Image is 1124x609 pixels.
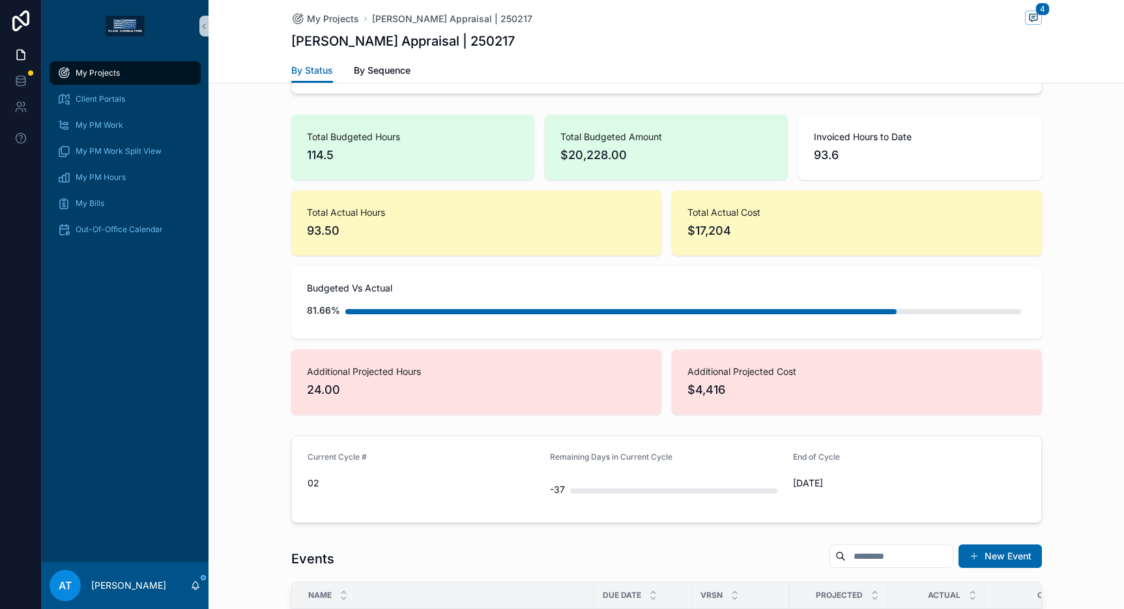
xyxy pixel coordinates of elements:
[354,59,411,85] a: By Sequence
[550,452,672,462] span: Remaining Days in Current Cycle
[307,130,519,143] span: Total Budgeted Hours
[50,61,201,85] a: My Projects
[291,64,333,77] span: By Status
[76,120,123,130] span: My PM Work
[687,206,1026,219] span: Total Actual Cost
[1025,10,1042,27] button: 4
[928,590,960,601] span: Actual
[700,590,723,601] span: VRSN
[307,146,519,164] span: 114.5
[307,381,646,399] span: 24.00
[91,579,166,592] p: [PERSON_NAME]
[50,87,201,111] a: Client Portals
[308,452,367,462] span: Current Cycle #
[308,590,332,601] span: Name
[50,166,201,189] a: My PM Hours
[291,59,333,83] a: By Status
[307,297,340,323] div: 81.66%
[76,198,104,209] span: My Bills
[308,477,540,490] span: 02
[793,452,840,462] span: End of Cycle
[76,94,125,104] span: Client Portals
[76,146,162,156] span: My PM Work Split View
[550,477,565,503] div: -37
[687,222,1026,240] span: $17,204
[372,12,532,25] a: [PERSON_NAME] Appraisal | 250217
[106,16,145,37] img: App logo
[307,365,646,378] span: Additional Projected Hours
[291,12,359,25] a: My Projects
[958,544,1042,568] button: New Event
[307,222,646,240] span: 93.50
[50,113,201,137] a: My PM Work
[687,381,1026,399] span: $4,416
[560,130,772,143] span: Total Budgeted Amount
[76,224,163,235] span: Out-Of-Office Calendar
[50,192,201,215] a: My Bills
[687,365,1026,378] span: Additional Projected Cost
[560,146,772,164] span: $20,228.00
[307,206,646,219] span: Total Actual Hours
[291,32,515,50] h1: [PERSON_NAME] Appraisal | 250217
[603,590,641,601] span: Due Date
[814,130,1026,143] span: Invoiced Hours to Date
[354,64,411,77] span: By Sequence
[76,172,126,183] span: My PM Hours
[814,146,1026,164] span: 93.6
[307,12,359,25] span: My Projects
[59,578,72,593] span: AT
[42,52,209,258] div: scrollable content
[1037,590,1074,601] span: Original
[307,282,1026,295] span: Budgeted Vs Actual
[1035,3,1050,16] span: 4
[793,477,1026,490] span: [DATE]
[816,590,863,601] span: Projected
[291,550,334,568] h1: Events
[50,218,201,241] a: Out-Of-Office Calendar
[76,68,120,78] span: My Projects
[50,140,201,163] a: My PM Work Split View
